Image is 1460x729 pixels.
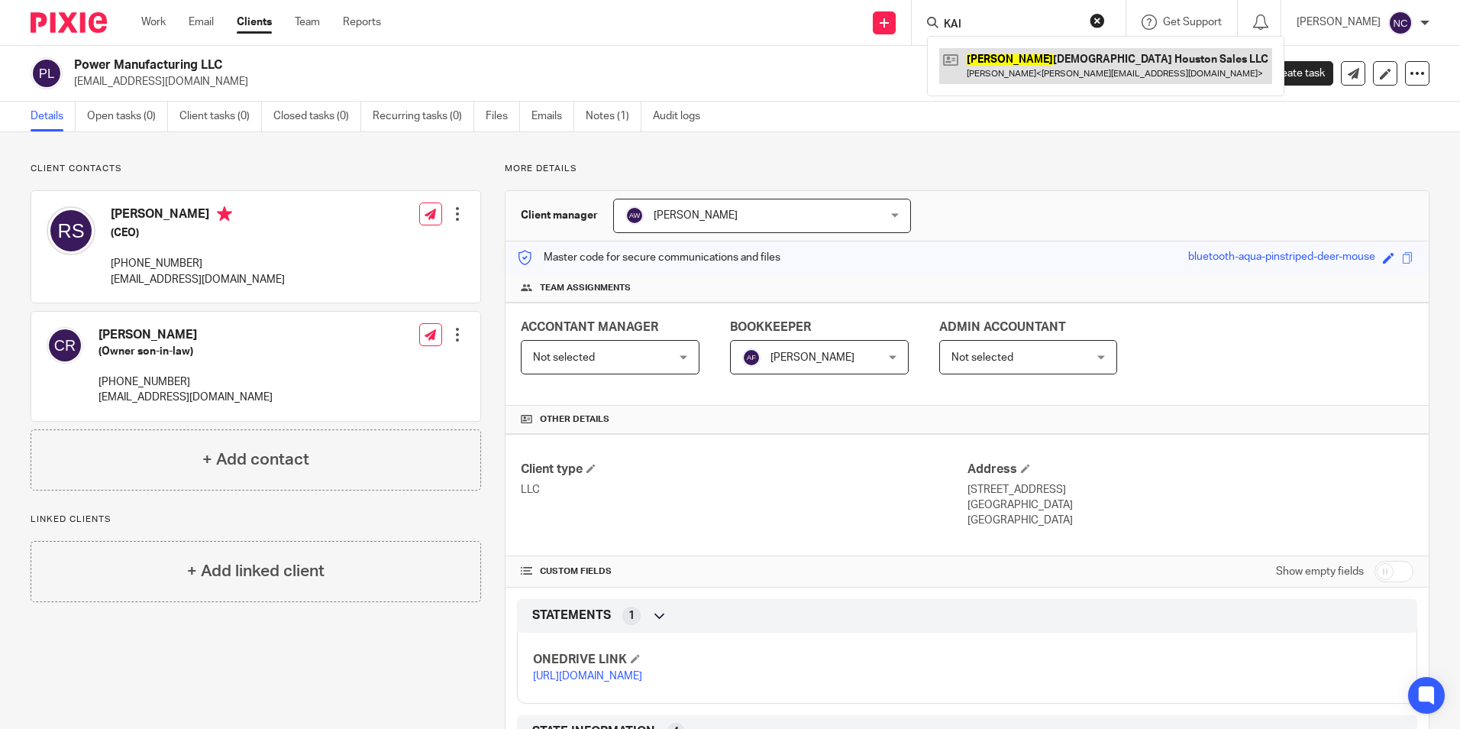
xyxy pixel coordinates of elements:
[31,514,481,526] p: Linked clients
[141,15,166,30] a: Work
[99,390,273,405] p: [EMAIL_ADDRESS][DOMAIN_NAME]
[237,15,272,30] a: Clients
[343,15,381,30] a: Reports
[521,462,967,478] h4: Client type
[967,462,1413,478] h4: Address
[1388,11,1413,35] img: svg%3E
[951,352,1013,363] span: Not selected
[47,206,95,255] img: svg%3E
[540,413,609,426] span: Other details
[99,374,273,390] p: [PHONE_NUMBER]
[99,327,273,343] h4: [PERSON_NAME]
[373,102,474,131] a: Recurring tasks (0)
[586,102,641,131] a: Notes (1)
[1163,17,1222,28] span: Get Support
[47,327,83,364] img: svg%3E
[1276,564,1364,579] label: Show empty fields
[531,102,574,131] a: Emails
[87,102,168,131] a: Open tasks (0)
[967,513,1413,528] p: [GEOGRAPHIC_DATA]
[628,608,635,624] span: 1
[111,256,285,271] p: [PHONE_NUMBER]
[967,497,1413,513] p: [GEOGRAPHIC_DATA]
[939,321,1066,333] span: ADMIN ACCOUNTANT
[1188,249,1375,267] div: bluetooth-aqua-pinstriped-deer-mouse
[653,102,712,131] a: Audit logs
[31,102,76,131] a: Details
[533,652,967,668] h4: ONEDRIVE LINK
[521,482,967,497] p: LLC
[730,321,811,333] span: BOOKKEEPER
[202,448,309,471] h4: + Add contact
[742,348,761,367] img: svg%3E
[521,321,658,333] span: ACCONTANT MANAGER
[770,352,854,363] span: [PERSON_NAME]
[532,607,611,624] span: STATEMENTS
[533,671,642,682] a: [URL][DOMAIN_NAME]
[111,272,285,287] p: [EMAIL_ADDRESS][DOMAIN_NAME]
[179,102,262,131] a: Client tasks (0)
[942,18,1080,32] input: Search
[31,12,107,33] img: Pixie
[31,163,481,175] p: Client contacts
[967,482,1413,497] p: [STREET_ADDRESS]
[486,102,520,131] a: Files
[540,282,631,294] span: Team assignments
[99,344,273,359] h5: (Owner son-in-law)
[111,206,285,225] h4: [PERSON_NAME]
[1245,61,1333,86] a: Create task
[189,15,214,30] a: Email
[654,210,738,221] span: [PERSON_NAME]
[217,206,232,222] i: Primary
[1090,13,1105,28] button: Clear
[31,57,63,89] img: svg%3E
[517,250,780,265] p: Master code for secure communications and files
[505,163,1429,175] p: More details
[295,15,320,30] a: Team
[1297,15,1381,30] p: [PERSON_NAME]
[111,225,285,241] h5: (CEO)
[273,102,361,131] a: Closed tasks (0)
[187,559,325,583] h4: + Add linked client
[521,565,967,578] h4: CUSTOM FIELDS
[74,74,1222,89] p: [EMAIL_ADDRESS][DOMAIN_NAME]
[74,57,992,73] h2: Power Manufacturing LLC
[521,208,598,223] h3: Client manager
[533,352,595,363] span: Not selected
[625,206,644,225] img: svg%3E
